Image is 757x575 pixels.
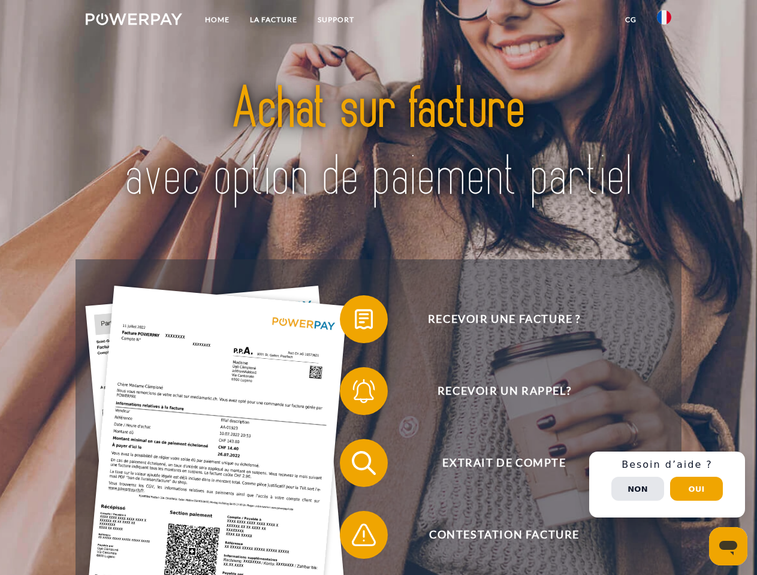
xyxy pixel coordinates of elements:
span: Recevoir un rappel? [357,367,651,415]
button: Recevoir un rappel? [340,367,652,415]
img: title-powerpay_fr.svg [114,57,643,229]
div: Schnellhilfe [589,452,745,517]
button: Non [611,477,664,501]
iframe: Bouton de lancement de la fenêtre de messagerie [709,527,747,565]
a: Support [307,9,364,31]
img: fr [657,10,671,25]
span: Extrait de compte [357,439,651,487]
button: Extrait de compte [340,439,652,487]
img: qb_bell.svg [349,376,379,406]
a: Home [195,9,240,31]
button: Recevoir une facture ? [340,295,652,343]
img: qb_warning.svg [349,520,379,550]
button: Oui [670,477,723,501]
h3: Besoin d’aide ? [596,459,738,471]
span: Recevoir une facture ? [357,295,651,343]
img: qb_search.svg [349,448,379,478]
img: qb_bill.svg [349,304,379,334]
button: Contestation Facture [340,511,652,559]
img: logo-powerpay-white.svg [86,13,182,25]
span: Contestation Facture [357,511,651,559]
a: LA FACTURE [240,9,307,31]
a: CG [615,9,647,31]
